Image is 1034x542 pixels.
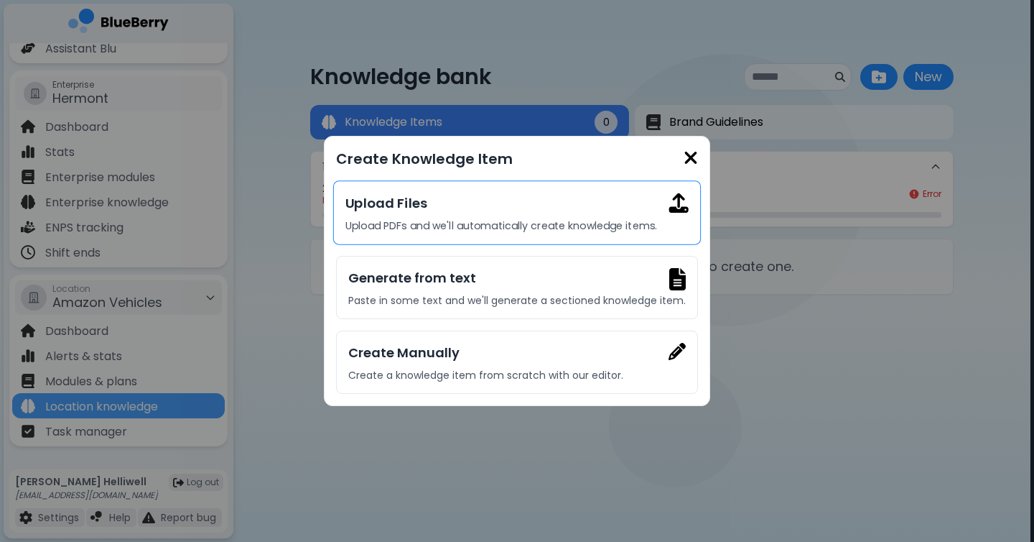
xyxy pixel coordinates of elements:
[669,343,686,360] img: Create manually
[348,369,686,382] p: Create a knowledge item from scratch with our editor.
[684,148,698,167] img: close icon
[348,343,686,363] h3: Create Manually
[345,193,689,213] h3: Upload Files
[336,148,698,170] p: Create Knowledge Item
[348,294,686,307] p: Paste in some text and we'll generate a sectioned knowledge item.
[345,219,689,232] p: Upload PDFs and we'll automatically create knowledge items.
[669,193,688,213] img: Upload file
[348,268,686,288] h3: Generate from text
[669,268,686,290] img: Upload file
